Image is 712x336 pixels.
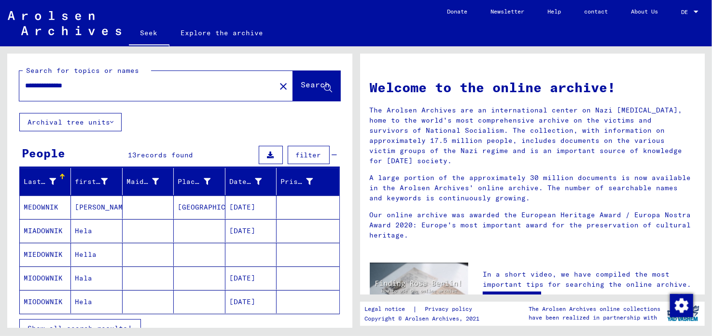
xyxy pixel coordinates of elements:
font: Copyright © Arolsen Archives, 2021 [365,315,480,322]
font: Maiden Name [126,177,174,186]
img: video.jpg [370,263,469,316]
font: Hella [75,250,97,259]
font: The Arolsen Archives are an international center on Nazi [MEDICAL_DATA], home to the world's most... [370,106,683,165]
button: Search [293,71,340,101]
font: DE [681,8,688,15]
font: Help [547,8,561,15]
img: yv_logo.png [665,301,701,325]
mat-header-cell: Prisoner # [277,168,339,195]
a: Legal notice [365,304,413,314]
font: Explore the archive [181,28,264,37]
div: Prisoner # [280,174,327,189]
font: MIODOWNIK [24,274,63,282]
font: filter [296,151,321,159]
font: LastName [24,177,58,186]
font: MIODOWNIK [24,297,63,306]
font: records found [137,151,193,159]
div: Date of Birth [229,174,276,189]
font: [GEOGRAPHIC_DATA] [178,203,251,211]
img: Arolsen_neg.svg [8,11,121,35]
font: | [413,305,418,313]
font: Search [301,80,330,89]
mat-header-cell: Vorname [71,168,122,195]
font: MIADOWNIK [24,226,63,235]
div: LastName [24,174,70,189]
a: Seek [129,21,169,46]
mat-icon: close [278,81,289,92]
font: Welcome to the online archive! [370,79,616,96]
font: Donate [447,8,467,15]
a: Watch video [483,292,541,311]
font: Place of Birth [178,177,238,186]
div: Change consent [670,294,693,317]
font: first name [75,177,118,186]
font: have been realized in partnership with [529,314,657,321]
a: Privacy policy [418,304,484,314]
font: The Arolsen Archives online collections [529,305,661,312]
mat-header-cell: Geburtsname [123,168,174,195]
font: A large portion of the approximately 30 million documents is now available in the Arolsen Archive... [370,173,691,202]
font: [DATE] [229,297,255,306]
font: People [22,146,65,160]
mat-header-cell: Geburt‏ [174,168,225,195]
button: Clear [274,76,293,96]
div: first name [75,174,122,189]
font: [DATE] [229,226,255,235]
font: Search for topics or names [26,66,139,75]
font: Our online archive was awarded the European Heritage Award / Europa Nostra Award 2020: Europe's m... [370,210,691,239]
font: Newsletter [490,8,524,15]
font: Hela [75,226,92,235]
button: Archival tree units [19,113,122,131]
font: MEDOWNIK [24,203,58,211]
div: Place of Birth [178,174,224,189]
mat-header-cell: Nachname [20,168,71,195]
font: MIEDOWNIK [24,250,63,259]
img: Change consent [670,294,693,317]
font: Legal notice [365,305,405,312]
font: About Us [631,8,658,15]
mat-header-cell: Geburtsdatum [225,168,277,195]
font: [DATE] [229,274,255,282]
a: Explore the archive [169,21,275,44]
font: 13 [128,151,137,159]
div: Maiden Name [126,174,173,189]
font: In a short video, we have compiled the most important tips for searching the online archive. [483,270,691,289]
font: Date of Birth [229,177,286,186]
font: Archival tree units [28,118,110,126]
font: Privacy policy [425,305,473,312]
font: Seek [140,28,158,37]
font: Hala [75,274,92,282]
font: [PERSON_NAME] [75,203,131,211]
button: filter [288,146,330,164]
font: Hela [75,297,92,306]
font: [DATE] [229,203,255,211]
font: contact [584,8,608,15]
font: Show all search results [28,324,127,333]
font: Prisoner # [280,177,324,186]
